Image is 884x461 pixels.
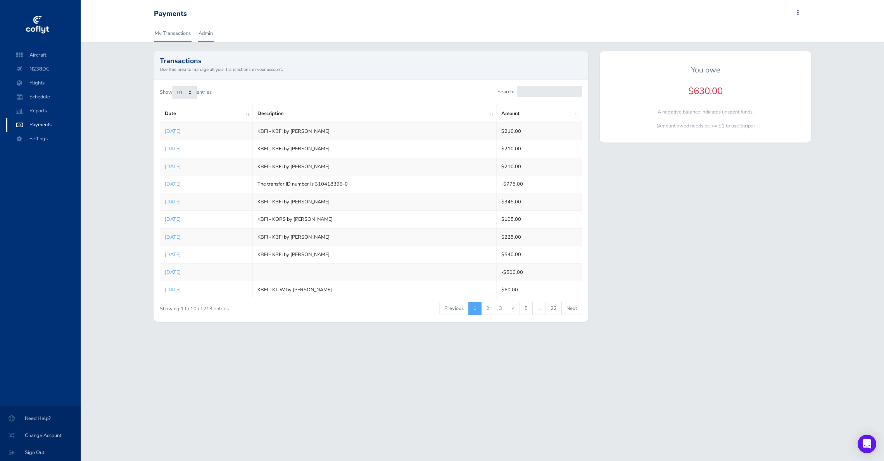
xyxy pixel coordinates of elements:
[520,302,533,315] a: 5
[14,62,73,76] span: N238DC
[606,122,805,130] p: (Amount owed needs be <= $1 to use Stripe)
[546,302,562,315] a: 22
[858,435,876,453] div: Open Intercom Messenger
[253,281,497,299] td: KBFI - KTIW by [PERSON_NAME]
[253,246,497,263] td: KBFI - KBFI by [PERSON_NAME]
[14,118,73,132] span: Payments
[497,246,582,263] td: $540.00
[14,132,73,146] span: Settings
[561,302,582,315] a: Next
[9,428,71,442] span: Change Account
[606,86,805,97] h4: $630.00
[154,25,192,42] a: My Transactions
[165,286,181,293] a: [DATE]
[497,281,582,299] td: $60.00
[481,302,494,315] a: 2
[497,228,582,246] td: $225.00
[253,175,497,193] td: The transfer ID number is 310418399-0
[160,105,253,122] th: Date: activate to sort column ascending
[497,175,582,193] td: -$775.00
[497,86,582,97] label: Search:
[14,104,73,118] span: Reports
[14,90,73,104] span: Schedule
[497,158,582,175] td: $210.00
[253,122,497,140] td: KBFI - KBFI by [PERSON_NAME]
[253,105,497,122] th: Description: activate to sort column ascending
[9,446,71,459] span: Sign Out
[14,76,73,90] span: Flights
[198,25,214,42] a: Admin
[160,301,330,313] div: Showing 1 to 10 of 213 entries
[24,14,50,37] img: coflyt logo
[606,65,805,75] h5: You owe
[160,66,582,73] small: Use this area to manage all your Transactions in your account.
[165,269,181,276] a: [DATE]
[497,122,582,140] td: $210.00
[160,57,582,64] h2: Transactions
[253,228,497,246] td: KBFI - KBFI by [PERSON_NAME]
[494,302,507,315] a: 3
[606,108,805,116] p: A negative balance indicates unspent funds.
[165,128,181,135] a: [DATE]
[253,140,497,158] td: KBFI - KBFI by [PERSON_NAME]
[468,302,482,315] a: 1
[497,263,582,281] td: -$500.00
[165,234,181,241] a: [DATE]
[165,251,181,258] a: [DATE]
[160,86,212,99] label: Show entries
[497,193,582,210] td: $345.00
[497,211,582,228] td: $105.00
[165,181,181,187] a: [DATE]
[14,48,73,62] span: Aircraft
[253,193,497,210] td: KBFI - KBFI by [PERSON_NAME]
[517,86,582,97] input: Search:
[9,411,71,425] span: Need Help?
[165,198,181,205] a: [DATE]
[497,105,582,122] th: Amount: activate to sort column ascending
[154,10,187,18] div: Payments
[507,302,520,315] a: 4
[173,86,197,99] select: Showentries
[253,211,497,228] td: KBFI - KORS by [PERSON_NAME]
[165,145,181,152] a: [DATE]
[253,158,497,175] td: KBFI - KBFI by [PERSON_NAME]
[497,140,582,158] td: $210.00
[165,163,181,170] a: [DATE]
[165,216,181,223] a: [DATE]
